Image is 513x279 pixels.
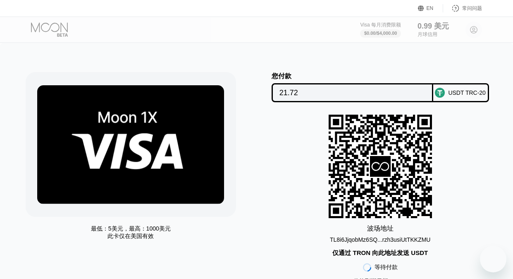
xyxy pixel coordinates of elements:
div: TL8i6JjqobMz6SQ...rzh3usiUtTKKZMU [330,233,431,243]
font: Visa 每月消费限额 [360,22,401,28]
font: 最低： [91,225,108,232]
iframe: 启动消息传送窗口的按钮 [480,246,506,272]
font: 仅通过 TRON 向此地址发送 USDT [332,249,428,256]
font: EN [427,5,434,11]
font: / [375,31,377,36]
font: 等待付款 [375,264,398,270]
font: $4,000.00 [377,31,397,36]
font: ，最高： [123,225,146,232]
font: 您付款 [272,72,291,79]
div: EN [418,4,443,12]
font: $0.00 [364,31,376,36]
font: 地址 [380,225,394,232]
font: TL8i6JjqobMz6SQ...rzh3usiUtTKKZMU [330,236,431,243]
font: USDT TRC-20 [448,89,486,96]
div: 您付款USDT TRC-20 [265,72,496,102]
font: 波场 [367,225,380,232]
font: 美国有效 [131,233,154,239]
font: 常问问题 [462,5,482,11]
font: 5美元 [108,225,123,232]
div: 常问问题 [443,4,482,12]
font: 此卡仅在 [107,233,131,239]
div: Visa 每月消费限额$0.00/$4,000.00 [360,22,401,38]
font: 1000美元 [146,225,171,232]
